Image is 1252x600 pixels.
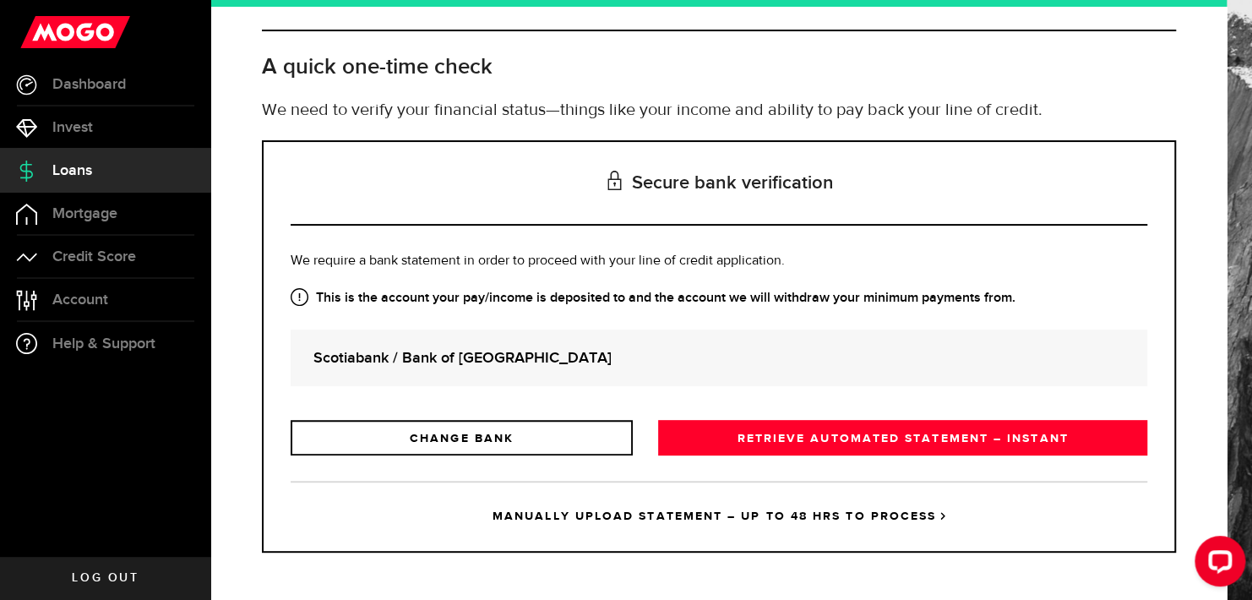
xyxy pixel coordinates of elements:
strong: This is the account your pay/income is deposited to and the account we will withdraw your minimum... [291,288,1147,308]
h3: Secure bank verification [291,142,1147,226]
span: Loans [52,163,92,178]
span: Log out [72,572,139,584]
span: Help & Support [52,336,155,352]
a: RETRIEVE AUTOMATED STATEMENT – INSTANT [658,420,1147,455]
iframe: LiveChat chat widget [1181,529,1252,600]
a: CHANGE BANK [291,420,633,455]
span: Account [52,292,108,308]
span: Mortgage [52,206,117,221]
strong: Scotiabank / Bank of [GEOGRAPHIC_DATA] [313,346,1124,369]
h2: A quick one-time check [262,53,1176,81]
span: Dashboard [52,77,126,92]
span: Credit Score [52,249,136,265]
p: We need to verify your financial status—things like your income and ability to pay back your line... [262,98,1176,123]
span: Invest [52,120,93,135]
span: We require a bank statement in order to proceed with your line of credit application. [291,254,785,268]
